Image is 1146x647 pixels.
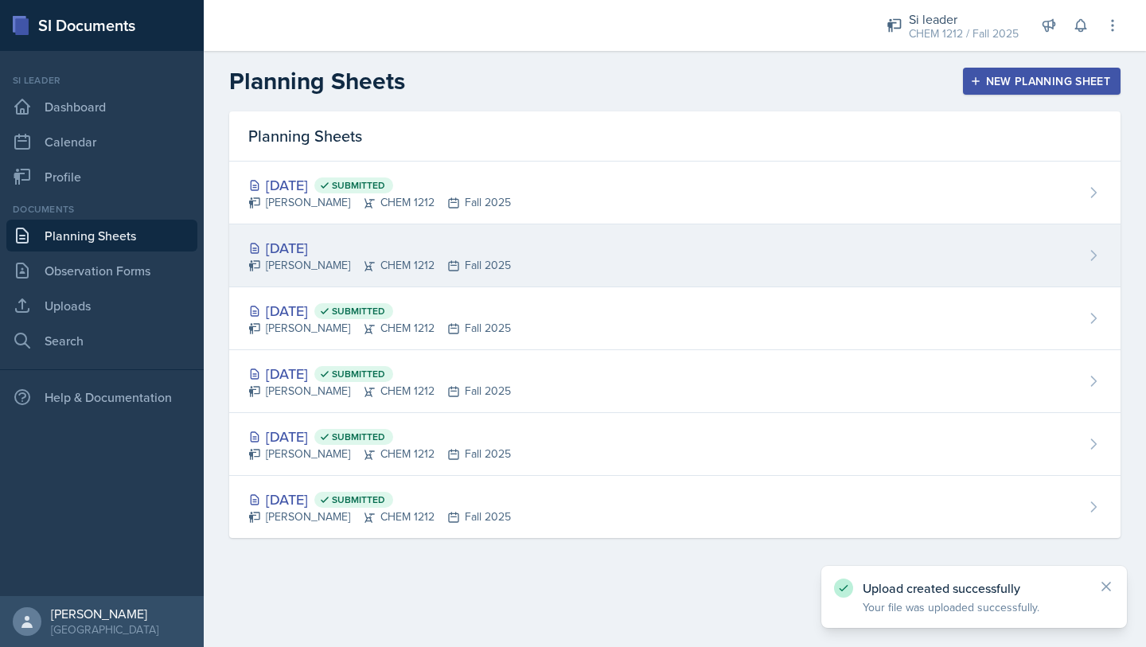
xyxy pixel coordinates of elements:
[332,179,385,192] span: Submitted
[229,162,1121,224] a: [DATE] Submitted [PERSON_NAME]CHEM 1212Fall 2025
[51,606,158,622] div: [PERSON_NAME]
[229,476,1121,538] a: [DATE] Submitted [PERSON_NAME]CHEM 1212Fall 2025
[248,194,511,211] div: [PERSON_NAME] CHEM 1212 Fall 2025
[6,126,197,158] a: Calendar
[248,509,511,525] div: [PERSON_NAME] CHEM 1212 Fall 2025
[229,224,1121,287] a: [DATE] [PERSON_NAME]CHEM 1212Fall 2025
[332,368,385,380] span: Submitted
[248,237,511,259] div: [DATE]
[6,325,197,357] a: Search
[332,431,385,443] span: Submitted
[229,287,1121,350] a: [DATE] Submitted [PERSON_NAME]CHEM 1212Fall 2025
[248,320,511,337] div: [PERSON_NAME] CHEM 1212 Fall 2025
[863,599,1086,615] p: Your file was uploaded successfully.
[248,446,511,462] div: [PERSON_NAME] CHEM 1212 Fall 2025
[6,161,197,193] a: Profile
[229,67,405,95] h2: Planning Sheets
[6,255,197,286] a: Observation Forms
[6,73,197,88] div: Si leader
[6,220,197,251] a: Planning Sheets
[248,489,511,510] div: [DATE]
[909,25,1019,42] div: CHEM 1212 / Fall 2025
[229,413,1121,476] a: [DATE] Submitted [PERSON_NAME]CHEM 1212Fall 2025
[973,75,1110,88] div: New Planning Sheet
[248,363,511,384] div: [DATE]
[963,68,1121,95] button: New Planning Sheet
[332,305,385,318] span: Submitted
[863,580,1086,596] p: Upload created successfully
[6,381,197,413] div: Help & Documentation
[332,493,385,506] span: Submitted
[248,257,511,274] div: [PERSON_NAME] CHEM 1212 Fall 2025
[248,174,511,196] div: [DATE]
[6,290,197,322] a: Uploads
[229,350,1121,413] a: [DATE] Submitted [PERSON_NAME]CHEM 1212Fall 2025
[909,10,1019,29] div: Si leader
[248,300,511,322] div: [DATE]
[6,202,197,216] div: Documents
[248,426,511,447] div: [DATE]
[229,111,1121,162] div: Planning Sheets
[51,622,158,637] div: [GEOGRAPHIC_DATA]
[6,91,197,123] a: Dashboard
[248,383,511,400] div: [PERSON_NAME] CHEM 1212 Fall 2025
